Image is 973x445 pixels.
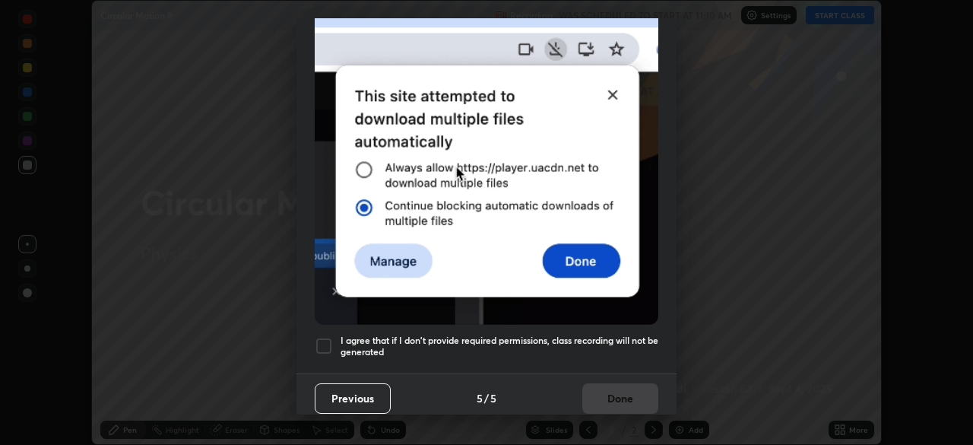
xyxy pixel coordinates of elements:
[477,390,483,406] h4: 5
[315,383,391,414] button: Previous
[341,335,658,358] h5: I agree that if I don't provide required permissions, class recording will not be generated
[490,390,496,406] h4: 5
[484,390,489,406] h4: /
